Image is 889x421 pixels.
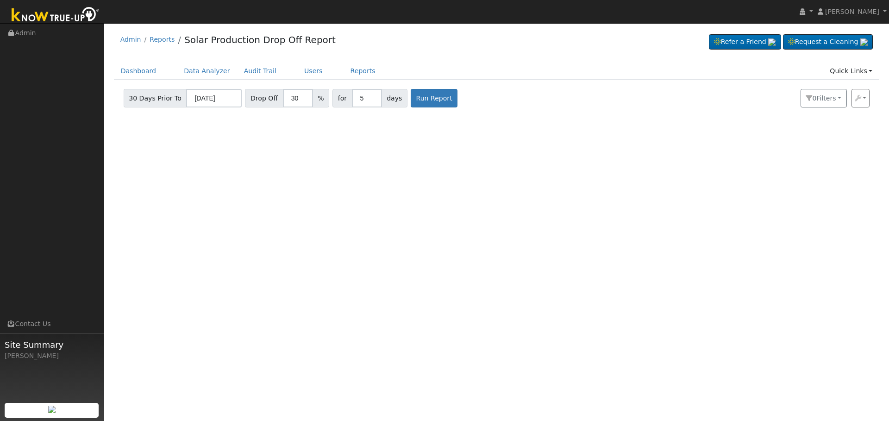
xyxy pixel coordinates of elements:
span: Site Summary [5,339,99,351]
button: 0Filters [801,89,847,107]
div: [PERSON_NAME] [5,351,99,361]
span: 30 Days Prior To [124,89,187,107]
span: days [382,89,407,107]
a: Solar Production Drop Off Report [184,34,336,45]
a: Quick Links [823,63,879,80]
a: Users [297,63,330,80]
img: retrieve [860,38,868,46]
img: retrieve [48,406,56,413]
img: retrieve [768,38,776,46]
span: Drop Off [245,89,283,107]
a: Admin [120,36,141,43]
span: for [332,89,352,107]
img: Know True-Up [7,5,104,26]
a: Dashboard [114,63,163,80]
span: s [833,94,836,102]
a: Reports [344,63,382,80]
a: Audit Trail [237,63,283,80]
span: Filter [816,94,836,102]
a: Refer a Friend [709,34,781,50]
span: % [313,89,329,107]
a: Data Analyzer [177,63,237,80]
a: Reports [150,36,175,43]
a: Request a Cleaning [783,34,873,50]
span: [PERSON_NAME] [825,8,879,15]
button: Run Report [411,89,457,107]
